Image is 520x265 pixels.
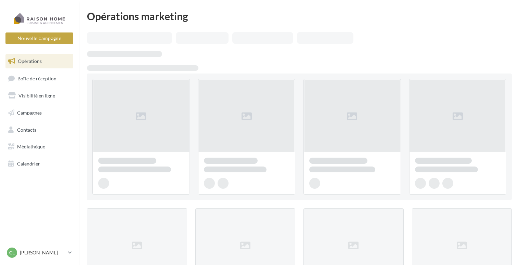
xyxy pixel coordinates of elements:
[18,93,55,98] span: Visibilité en ligne
[17,144,45,149] span: Médiathèque
[4,106,75,120] a: Campagnes
[17,75,56,81] span: Boîte de réception
[17,127,36,132] span: Contacts
[4,123,75,137] a: Contacts
[5,246,73,259] a: Cl [PERSON_NAME]
[17,110,42,116] span: Campagnes
[9,249,15,256] span: Cl
[4,54,75,68] a: Opérations
[4,140,75,154] a: Médiathèque
[4,71,75,86] a: Boîte de réception
[87,11,512,21] div: Opérations marketing
[20,249,65,256] p: [PERSON_NAME]
[4,157,75,171] a: Calendrier
[4,89,75,103] a: Visibilité en ligne
[18,58,42,64] span: Opérations
[17,161,40,167] span: Calendrier
[5,32,73,44] button: Nouvelle campagne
